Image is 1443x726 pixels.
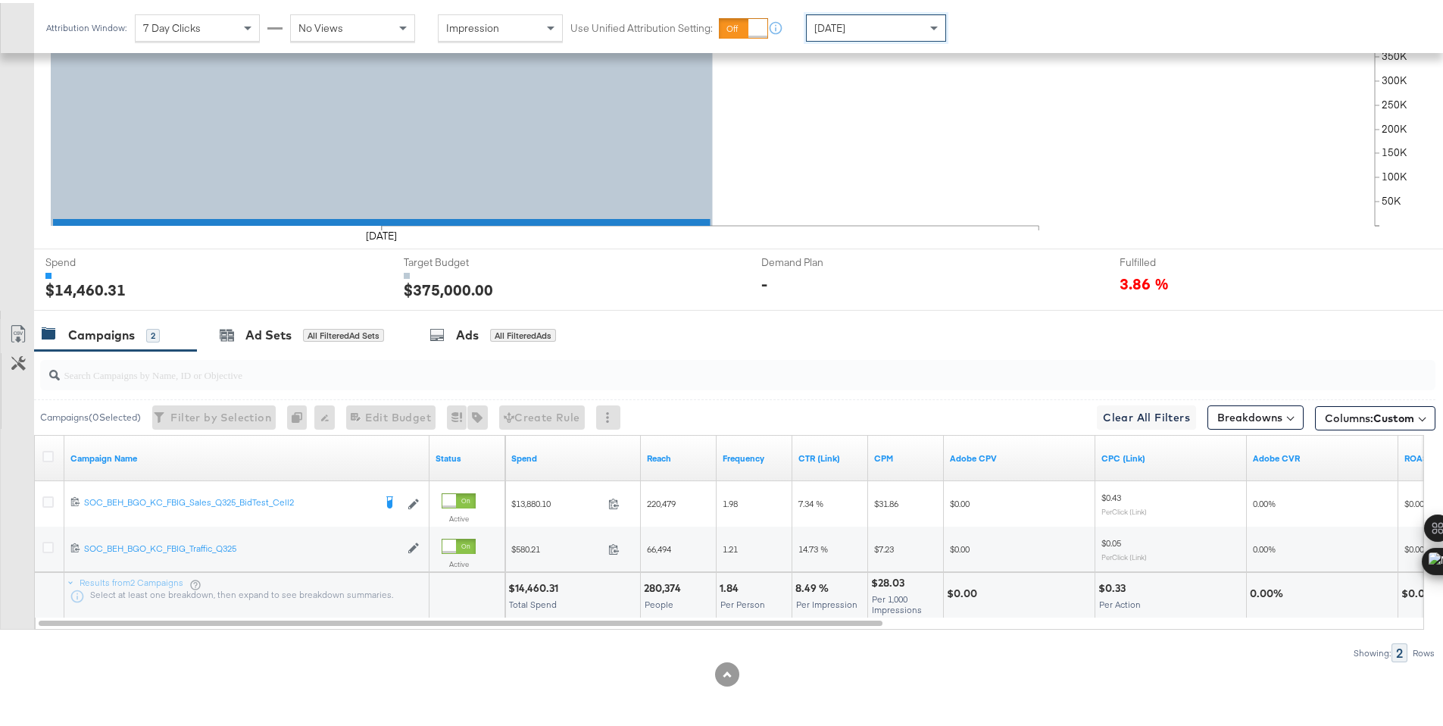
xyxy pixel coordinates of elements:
a: Adobe CVR [1253,449,1392,462]
a: Adobe CPV [950,449,1089,462]
label: Use Unified Attribution Setting: [570,18,713,33]
span: 220,479 [647,495,676,506]
div: All Filtered Ads [490,326,556,340]
span: Impression [446,18,499,32]
span: $31.86 [874,495,898,506]
div: 280,374 [644,578,686,593]
span: Clear All Filters [1103,405,1190,424]
span: 1.98 [723,495,738,506]
div: - [761,270,767,292]
button: Columns:Custom [1315,403,1435,427]
span: $7.23 [874,540,894,552]
div: $28.03 [871,573,909,587]
span: Per Person [720,596,765,607]
div: 2 [1391,640,1407,659]
span: $0.00 [950,495,970,506]
sub: Per Click (Link) [1101,549,1147,559]
sub: Per Click (Link) [1101,504,1147,513]
span: $0.05 [1101,534,1121,546]
button: Clear All Filters [1097,402,1196,427]
a: The average number of times your ad was served to each person. [723,449,786,462]
div: Attribution Window: [45,20,127,30]
span: 0.00% [1253,495,1276,506]
span: $580.21 [511,540,602,552]
div: 8.49 % [795,578,833,593]
text: [DATE] [366,227,397,240]
button: Breakdowns [1207,402,1304,427]
span: $13,880.10 [511,495,602,506]
a: The average cost you've paid to have 1,000 impressions of your ad. [874,449,938,462]
a: Your campaign name. [70,449,423,462]
div: Ad Sets [245,324,292,341]
span: 66,494 [647,540,671,552]
span: Columns: [1325,408,1414,423]
span: $0.43 [1101,489,1121,500]
span: 7.34 % [798,495,823,506]
span: 1.21 [723,540,738,552]
div: $0.33 [1098,578,1130,593]
label: Active [442,556,476,566]
a: The number of clicks received on a link in your ad divided by the number of impressions. [798,449,862,462]
span: 7 Day Clicks [143,18,201,32]
div: All Filtered Ad Sets [303,326,384,340]
span: $0.00 [1404,495,1424,506]
div: Campaigns [68,324,135,341]
div: 0 [287,402,314,427]
a: The average cost for each link click you've received from your ad. [1101,449,1241,462]
span: Fulfilled [1120,252,1233,267]
span: Target Budget [404,252,517,267]
a: SOC_BEH_BGO_KC_FBIG_Sales_Q325_BidTest_Cell2 [84,493,373,509]
div: Showing: [1353,645,1391,656]
span: 14.73 % [798,540,828,552]
span: People [645,596,673,607]
a: Shows the current state of your Ad Campaign. [436,449,499,462]
div: 1.84 [720,578,743,593]
div: $0.00 [947,584,982,598]
div: Rows [1412,645,1435,656]
div: Ads [456,324,479,341]
input: Search Campaigns by Name, ID or Objective [60,351,1307,380]
div: $375,000.00 [404,276,493,298]
span: Per 1,000 Impressions [872,590,922,612]
span: Per Action [1099,596,1141,607]
div: SOC_BEH_BGO_KC_FBIG_Traffic_Q325 [84,540,400,552]
span: Per Impression [796,596,857,607]
div: SOC_BEH_BGO_KC_FBIG_Sales_Q325_BidTest_Cell2 [84,493,373,505]
a: SOC_BEH_BGO_KC_FBIG_Traffic_Q325 [84,540,400,552]
div: $14,460.31 [508,578,563,593]
span: No Views [298,18,343,32]
span: $0.00 [1404,540,1424,552]
span: Custom [1373,408,1414,422]
span: 3.86 % [1120,270,1169,290]
span: [DATE] [814,18,845,32]
a: The total amount spent to date. [511,449,635,462]
a: The number of people your ad was served to. [647,449,711,462]
div: 2 [146,326,160,340]
span: Total Spend [509,596,557,607]
div: Campaigns ( 0 Selected) [40,408,141,421]
span: Demand Plan [761,252,875,267]
div: $0.00 [1401,584,1436,598]
span: 0.00% [1253,540,1276,552]
div: 0.00% [1250,584,1288,598]
div: $14,460.31 [45,276,126,298]
label: Active [442,511,476,521]
span: Spend [45,252,159,267]
span: $0.00 [950,540,970,552]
